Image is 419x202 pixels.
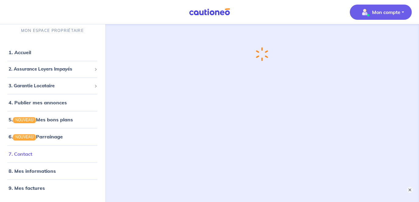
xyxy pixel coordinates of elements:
button: illu_account_valid_menu.svgMon compte [350,5,412,20]
p: MON ESPACE PROPRIÉTAIRE [21,28,84,33]
div: 4. Publier mes annonces [2,96,102,109]
a: 7. Contact [9,151,32,157]
div: 2. Assurance Loyers Impayés [2,63,102,75]
div: 8. Mes informations [2,165,102,177]
a: 6.NOUVEAUParrainage [9,134,63,140]
a: 1. Accueil [9,49,31,55]
div: 7. Contact [2,148,102,160]
span: 2. Assurance Loyers Impayés [9,66,92,73]
p: Mon compte [372,9,400,16]
div: 6.NOUVEAUParrainage [2,131,102,143]
a: 5.NOUVEAUMes bons plans [9,117,73,123]
div: 3. Garantie Locataire [2,80,102,92]
img: illu_account_valid_menu.svg [360,7,370,17]
div: 5.NOUVEAUMes bons plans [2,113,102,126]
img: loading-spinner [256,47,268,61]
img: Cautioneo [187,8,232,16]
div: 1. Accueil [2,46,102,58]
span: 3. Garantie Locataire [9,82,92,89]
button: × [407,187,413,193]
a: 8. Mes informations [9,168,56,174]
a: 4. Publier mes annonces [9,99,67,106]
